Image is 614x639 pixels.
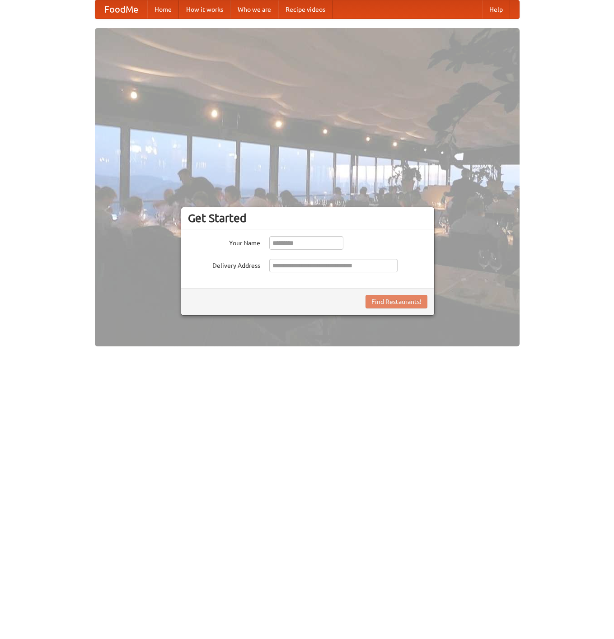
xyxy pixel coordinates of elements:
[366,295,427,308] button: Find Restaurants!
[95,0,147,19] a: FoodMe
[230,0,278,19] a: Who we are
[188,236,260,247] label: Your Name
[188,259,260,270] label: Delivery Address
[188,211,427,225] h3: Get Started
[278,0,333,19] a: Recipe videos
[179,0,230,19] a: How it works
[147,0,179,19] a: Home
[482,0,510,19] a: Help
